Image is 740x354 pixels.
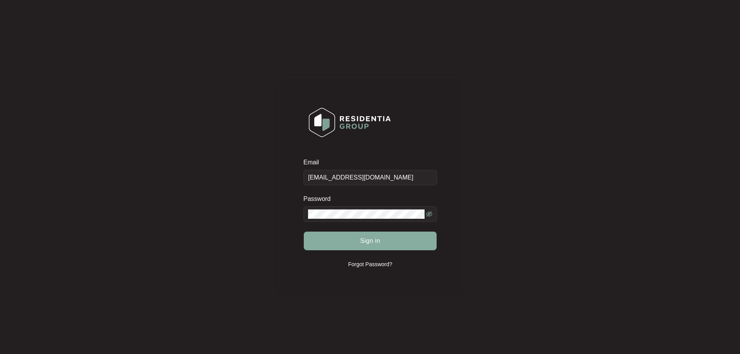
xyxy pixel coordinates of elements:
[360,236,380,246] span: Sign in
[303,159,324,166] label: Email
[303,170,437,185] input: Email
[426,211,432,217] span: eye-invisible
[304,103,396,142] img: Login Logo
[348,260,392,268] p: Forgot Password?
[304,232,437,250] button: Sign in
[303,195,336,203] label: Password
[308,209,425,219] input: Password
